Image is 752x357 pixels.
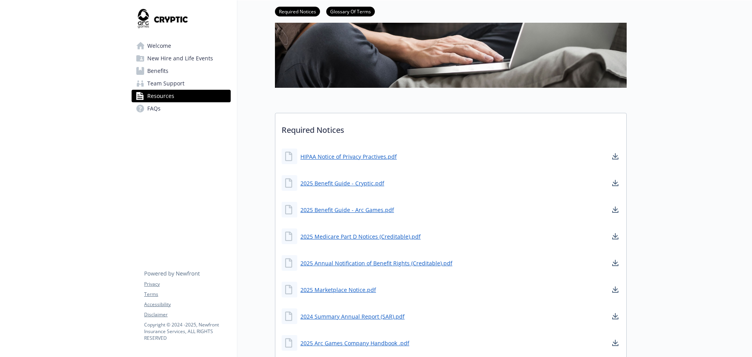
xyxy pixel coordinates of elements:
[147,90,174,102] span: Resources
[132,90,231,102] a: Resources
[300,312,405,321] a: 2024 Summary Annual Report (SAR).pdf
[611,258,620,268] a: download document
[275,113,626,142] p: Required Notices
[147,102,161,115] span: FAQs
[144,291,230,298] a: Terms
[300,339,409,347] a: 2025 Arc Games Company Handbook .pdf
[144,311,230,318] a: Disclaimer
[611,232,620,241] a: download document
[147,52,213,65] span: New Hire and Life Events
[132,102,231,115] a: FAQs
[132,65,231,77] a: Benefits
[611,205,620,214] a: download document
[275,7,320,15] a: Required Notices
[144,321,230,341] p: Copyright © 2024 - 2025 , Newfront Insurance Services, ALL RIGHTS RESERVED
[300,259,452,267] a: 2025 Annual Notification of Benefit Rights (Creditable).pdf
[132,77,231,90] a: Team Support
[147,65,168,77] span: Benefits
[144,301,230,308] a: Accessibility
[132,40,231,52] a: Welcome
[300,286,376,294] a: 2025 Marketplace Notice.pdf
[300,206,394,214] a: 2025 Benefit Guide - Arc Games.pdf
[147,40,171,52] span: Welcome
[144,281,230,288] a: Privacy
[132,52,231,65] a: New Hire and Life Events
[611,338,620,348] a: download document
[147,77,184,90] span: Team Support
[611,178,620,188] a: download document
[300,232,421,241] a: 2025 Medicare Part D Notices (Creditable).pdf
[611,285,620,294] a: download document
[326,7,375,15] a: Glossary Of Terms
[611,312,620,321] a: download document
[300,152,397,161] a: HIPAA Notice of Privacy Practives.pdf
[300,179,384,187] a: 2025 Benefit Guide - Cryptic.pdf
[611,152,620,161] a: download document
